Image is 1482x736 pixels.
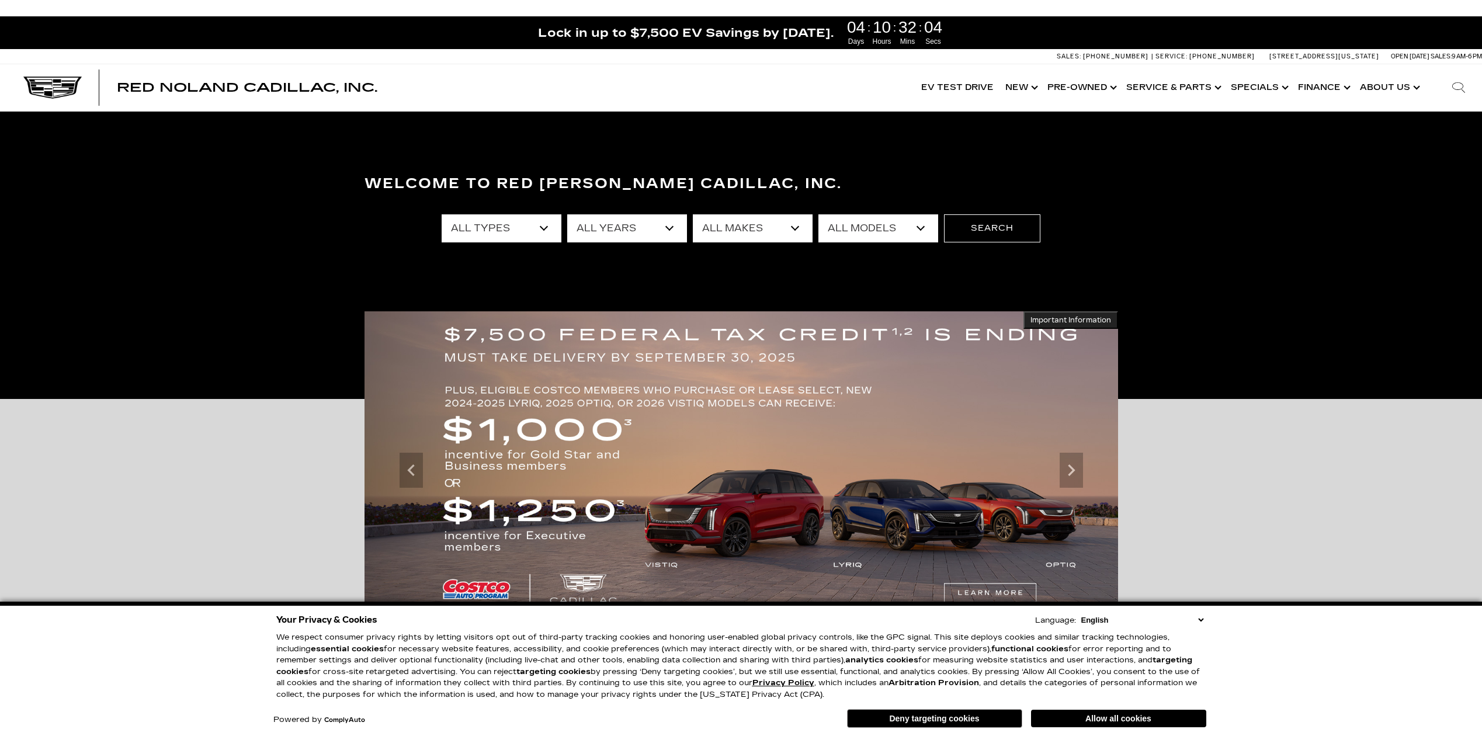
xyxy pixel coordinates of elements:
[1057,53,1081,60] span: Sales:
[867,19,871,36] span: :
[1155,53,1188,60] span: Service:
[1042,64,1120,111] a: Pre-Owned
[845,655,918,665] strong: analytics cookies
[1269,53,1379,60] a: [STREET_ADDRESS][US_STATE]
[1057,53,1151,60] a: Sales: [PHONE_NUMBER]
[845,19,867,36] span: 04
[991,644,1068,654] strong: functional cookies
[117,82,377,93] a: Red Noland Cadillac, Inc.
[442,214,561,242] select: Filter by type
[23,77,82,99] img: Cadillac Dark Logo with Cadillac White Text
[847,709,1022,728] button: Deny targeting cookies
[276,632,1206,700] p: We respect consumer privacy rights by letting visitors opt out of third-party tracking cookies an...
[1292,64,1354,111] a: Finance
[1431,53,1452,60] span: Sales:
[1083,53,1148,60] span: [PHONE_NUMBER]
[324,717,365,724] a: ComplyAuto
[922,19,945,36] span: 04
[117,81,377,95] span: Red Noland Cadillac, Inc.
[311,644,384,654] strong: essential cookies
[893,19,897,36] span: :
[871,36,893,47] span: Hours
[538,25,834,40] span: Lock in up to $7,500 EV Savings by [DATE].
[871,19,893,36] span: 10
[1225,64,1292,111] a: Specials
[1189,53,1255,60] span: [PHONE_NUMBER]
[1452,53,1482,60] span: 9 AM-6 PM
[567,214,687,242] select: Filter by year
[944,214,1040,242] button: Search
[915,64,999,111] a: EV Test Drive
[922,36,945,47] span: Secs
[752,678,814,688] a: Privacy Policy
[897,19,919,36] span: 32
[400,453,423,488] div: Previous slide
[273,716,365,724] div: Powered by
[1120,64,1225,111] a: Service & Parts
[1391,53,1429,60] span: Open [DATE]
[1462,22,1476,36] a: Close
[276,655,1192,676] strong: targeting cookies
[1030,315,1111,325] span: Important Information
[693,214,813,242] select: Filter by make
[888,678,979,688] strong: Arbitration Provision
[516,667,591,676] strong: targeting cookies
[818,214,938,242] select: Filter by model
[1354,64,1424,111] a: About Us
[1060,453,1083,488] div: Next slide
[919,19,922,36] span: :
[999,64,1042,111] a: New
[897,36,919,47] span: Mins
[1151,53,1258,60] a: Service: [PHONE_NUMBER]
[276,612,377,628] span: Your Privacy & Cookies
[1031,710,1206,727] button: Allow all cookies
[845,36,867,47] span: Days
[1035,617,1076,624] div: Language:
[365,311,1118,630] img: $7,500 FEDERAL TAX CREDIT IS ENDING. $1,000 incentive for Gold Star and Business members OR $1250...
[1078,615,1206,626] select: Language Select
[365,172,1118,196] h3: Welcome to Red [PERSON_NAME] Cadillac, Inc.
